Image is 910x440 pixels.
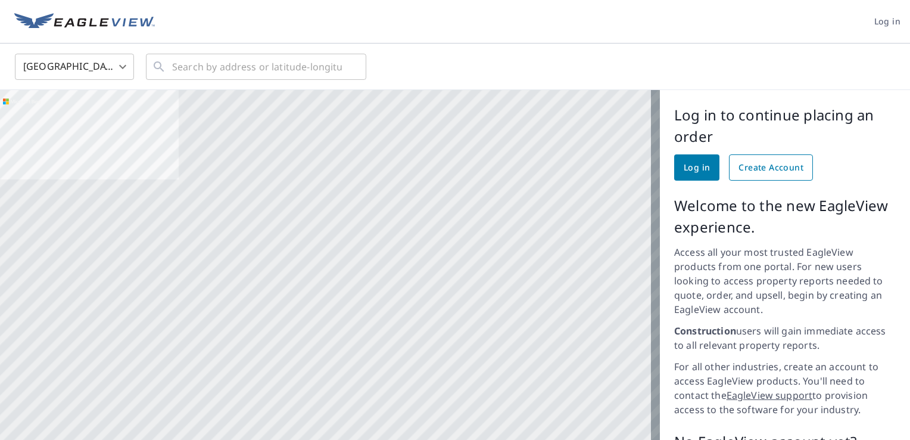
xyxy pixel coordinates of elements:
a: Create Account [729,154,813,181]
p: Log in to continue placing an order [674,104,896,147]
p: For all other industries, create an account to access EagleView products. You'll need to contact ... [674,360,896,417]
span: Log in [874,14,900,29]
img: EV Logo [14,13,155,31]
strong: Construction [674,324,736,337]
p: users will gain immediate access to all relevant property reports. [674,324,896,352]
span: Create Account [738,160,803,175]
a: Log in [674,154,719,181]
p: Access all your most trusted EagleView products from one portal. For new users looking to access ... [674,245,896,317]
p: Welcome to the new EagleView experience. [674,195,896,238]
input: Search by address or latitude-longitude [172,50,342,83]
span: Log in [684,160,710,175]
div: [GEOGRAPHIC_DATA] [15,50,134,83]
a: EagleView support [727,389,813,402]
